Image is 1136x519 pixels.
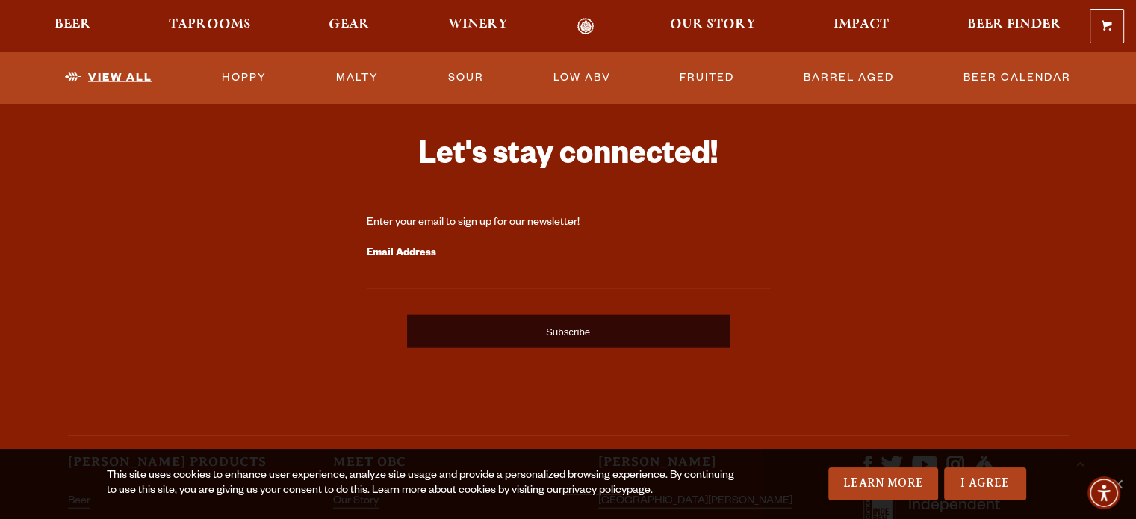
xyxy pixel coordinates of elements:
a: Beer Calendar [957,60,1077,95]
a: Scroll to top [1061,444,1099,482]
a: Impact [824,18,898,35]
a: Winery [438,18,518,35]
span: Impact [834,19,889,31]
h3: Let's stay connected! [367,136,770,180]
a: Beer [45,18,101,35]
div: This site uses cookies to enhance user experience, analyze site usage and provide a personalized ... [107,469,744,499]
div: Accessibility Menu [1087,476,1120,509]
span: Taprooms [169,19,251,31]
a: Beer Finder [957,18,1070,35]
span: Winery [448,19,508,31]
a: View All [59,60,158,95]
a: privacy policy [562,485,627,497]
a: Our Story [660,18,766,35]
span: Our Story [670,19,756,31]
a: Sour [442,60,490,95]
input: Subscribe [407,315,730,348]
div: Enter your email to sign up for our newsletter! [367,216,770,231]
a: Learn More [828,467,938,500]
span: Beer [55,19,91,31]
a: Barrel Aged [798,60,900,95]
a: Odell Home [558,18,614,35]
a: Fruited [674,60,740,95]
a: I Agree [944,467,1026,500]
label: Email Address [367,244,770,264]
a: Hoppy [216,60,273,95]
a: Low ABV [547,60,616,95]
a: Gear [319,18,379,35]
a: Taprooms [159,18,261,35]
span: Gear [329,19,370,31]
span: Beer Finder [966,19,1061,31]
a: Malty [330,60,385,95]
